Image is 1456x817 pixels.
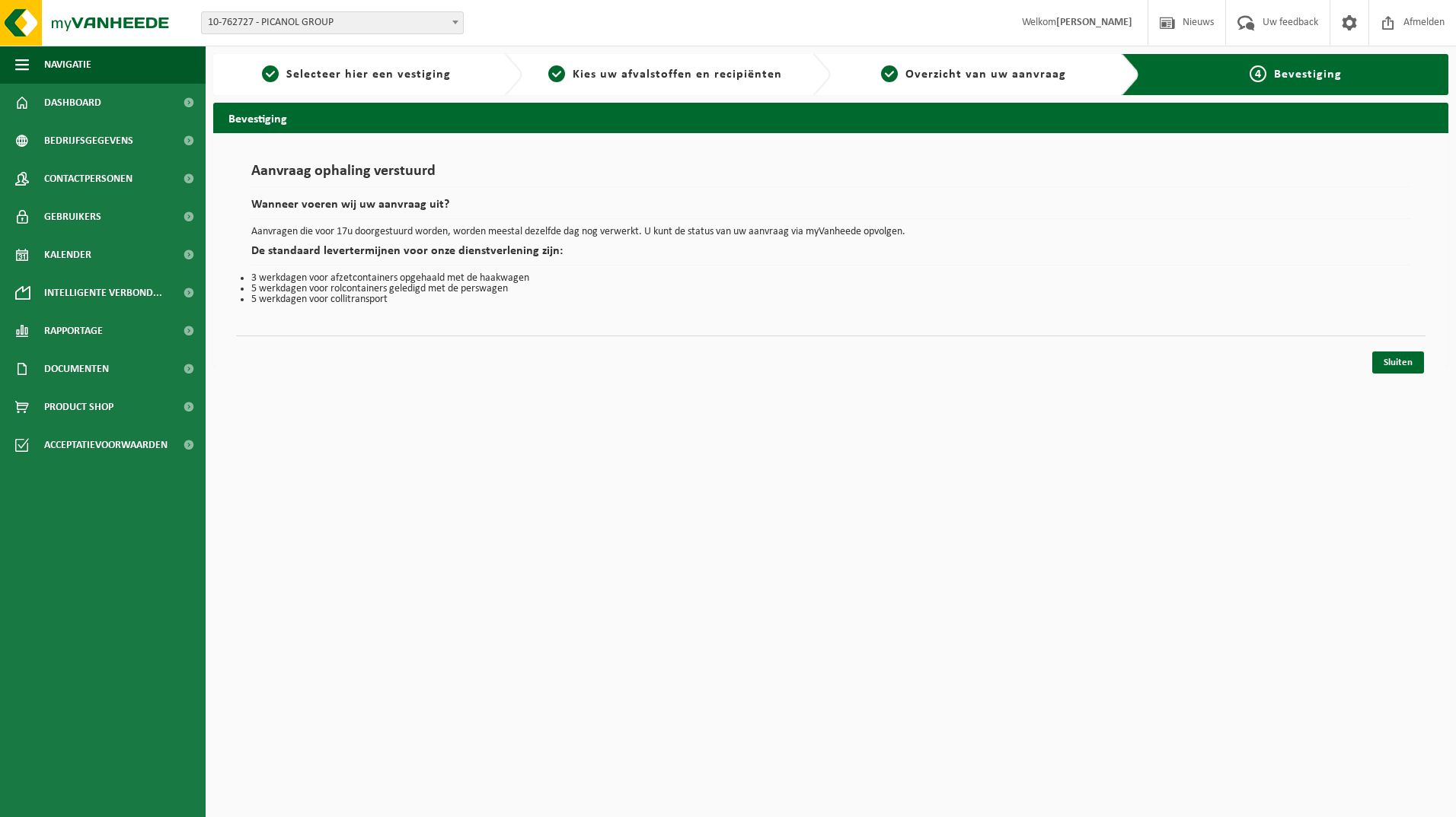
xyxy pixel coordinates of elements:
span: Rapportage [44,312,103,350]
span: Documenten [44,350,109,388]
p: Aanvragen die voor 17u doorgestuurd worden, worden meestal dezelfde dag nog verwerkt. U kunt de s... [251,227,1410,237]
span: Dashboard [44,84,101,122]
span: 1 [262,65,279,82]
span: Bevestiging [1274,68,1342,81]
span: Contactpersonen [44,160,133,198]
span: Gebruikers [44,198,101,236]
span: Kies uw afvalstoffen en recipiënten [573,68,782,81]
h1: Aanvraag ophaling verstuurd [251,164,1410,187]
span: Selecteer hier een vestiging [286,68,451,81]
strong: [PERSON_NAME] [1056,17,1132,28]
span: 2 [548,65,565,82]
span: 10-762727 - PICANOL GROUP [202,12,463,33]
span: Acceptatievoorwaarden [44,426,168,464]
a: 2Kies uw afvalstoffen en recipiënten [530,65,801,84]
a: 1Selecteer hier een vestiging [221,65,492,84]
li: 3 werkdagen voor afzetcontainers opgehaald met de haakwagen [251,273,1410,284]
li: 5 werkdagen voor rolcontainers geledigd met de perswagen [251,284,1410,294]
h2: Bevestiging [213,103,1448,132]
a: Sluiten [1372,351,1424,374]
span: Bedrijfsgegevens [44,122,133,160]
span: Intelligente verbond... [44,274,162,312]
span: Kalender [44,236,91,274]
li: 5 werkdagen voor collitransport [251,294,1410,305]
h2: De standaard levertermijnen voor onze dienstverlening zijn: [251,245,1410,265]
span: 4 [1250,65,1266,82]
span: 10-762727 - PICANOL GROUP [201,11,464,34]
span: Navigatie [44,46,91,84]
span: 3 [881,65,898,82]
h2: Wanneer voeren wij uw aanvraag uit? [251,199,1410,219]
span: Product Shop [44,388,113,426]
a: 3Overzicht van uw aanvraag [838,65,1110,84]
span: Overzicht van uw aanvraag [905,68,1066,81]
